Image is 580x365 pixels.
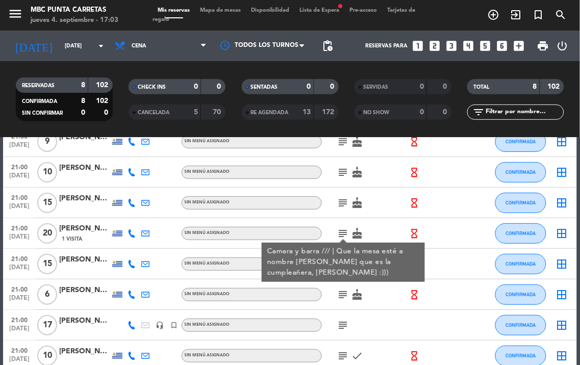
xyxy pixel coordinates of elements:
[7,325,32,337] span: [DATE]
[7,161,32,172] span: 21:00
[409,197,420,208] i: hourglass_empty
[322,109,336,116] strong: 172
[8,35,60,57] i: [DATE]
[195,8,246,13] span: Mapa de mesas
[194,83,198,90] strong: 0
[138,110,169,115] span: CANCELADA
[104,109,110,116] strong: 0
[7,295,32,306] span: [DATE]
[548,83,562,90] strong: 102
[420,83,424,90] strong: 0
[156,321,164,329] i: headset_mic
[506,292,536,297] span: CONFIRMADA
[337,166,349,178] i: subject
[351,227,364,240] i: cake
[8,6,23,25] button: menu
[7,264,32,276] span: [DATE]
[217,83,223,90] strong: 0
[185,262,230,266] span: Sin menú asignado
[409,228,420,239] i: hourglass_empty
[7,344,32,356] span: 21:00
[556,319,568,331] i: border_all
[533,83,537,90] strong: 8
[194,109,198,116] strong: 5
[7,172,32,184] span: [DATE]
[7,203,32,215] span: [DATE]
[506,230,536,236] span: CONFIRMADA
[37,162,57,182] span: 10
[556,289,568,301] i: border_all
[488,9,500,21] i: add_circle_outline
[59,132,110,143] div: [PERSON_NAME]
[7,191,32,203] span: 21:00
[495,162,546,182] button: CONFIRMADA
[409,136,420,147] i: hourglass_empty
[37,284,57,305] span: 6
[307,83,311,90] strong: 0
[409,289,420,300] i: hourglass_empty
[59,284,110,296] div: [PERSON_NAME]
[59,193,110,204] div: [PERSON_NAME]
[59,315,110,327] div: [PERSON_NAME][DATE]
[31,15,118,25] div: jueves 4. septiembre - 17:03
[7,233,32,245] span: [DATE]
[246,8,294,13] span: Disponibilidad
[7,142,32,153] span: [DATE]
[557,40,569,52] i: power_settings_new
[351,136,364,148] i: cake
[96,97,110,105] strong: 102
[512,39,525,53] i: add_box
[37,132,57,152] span: 9
[506,261,536,267] span: CONFIRMADA
[59,223,110,234] div: [PERSON_NAME]
[495,254,546,274] button: CONFIRMADA
[506,200,536,205] span: CONFIRMADA
[81,109,85,116] strong: 0
[344,8,382,13] span: Pre-acceso
[473,85,489,90] span: TOTAL
[495,39,509,53] i: looks_6
[462,39,475,53] i: looks_4
[337,289,349,301] i: subject
[62,235,82,243] span: 1 Visita
[556,227,568,240] i: border_all
[337,350,349,362] i: subject
[37,223,57,244] span: 20
[495,223,546,244] button: CONFIRMADA
[31,5,118,15] div: MBC Punta Carretas
[506,139,536,144] span: CONFIRMADA
[337,197,349,209] i: subject
[59,346,110,357] div: [PERSON_NAME]
[506,169,536,175] span: CONFIRMADA
[185,170,230,174] span: Sin menú asignado
[251,85,278,90] span: SENTADAS
[506,353,536,358] span: CONFIRMADA
[185,200,230,204] span: Sin menú asignado
[553,31,572,61] div: LOG OUT
[81,97,85,105] strong: 8
[556,166,568,178] i: border_all
[59,162,110,174] div: [PERSON_NAME]
[555,9,567,21] i: search
[8,6,23,21] i: menu
[445,39,458,53] i: looks_3
[153,8,195,13] span: Mis reservas
[330,83,336,90] strong: 0
[411,39,424,53] i: looks_one
[365,43,408,49] span: Reservas para
[95,40,107,52] i: arrow_drop_down
[59,254,110,266] div: [PERSON_NAME]
[556,136,568,148] i: border_all
[7,314,32,325] span: 21:00
[37,193,57,213] span: 15
[351,350,364,362] i: check
[22,99,57,104] span: CONFIRMADA
[495,193,546,213] button: CONFIRMADA
[185,323,230,327] span: Sin menú asignado
[303,109,311,116] strong: 13
[337,136,349,148] i: subject
[7,283,32,295] span: 21:00
[337,227,349,240] i: subject
[96,82,110,89] strong: 102
[495,132,546,152] button: CONFIRMADA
